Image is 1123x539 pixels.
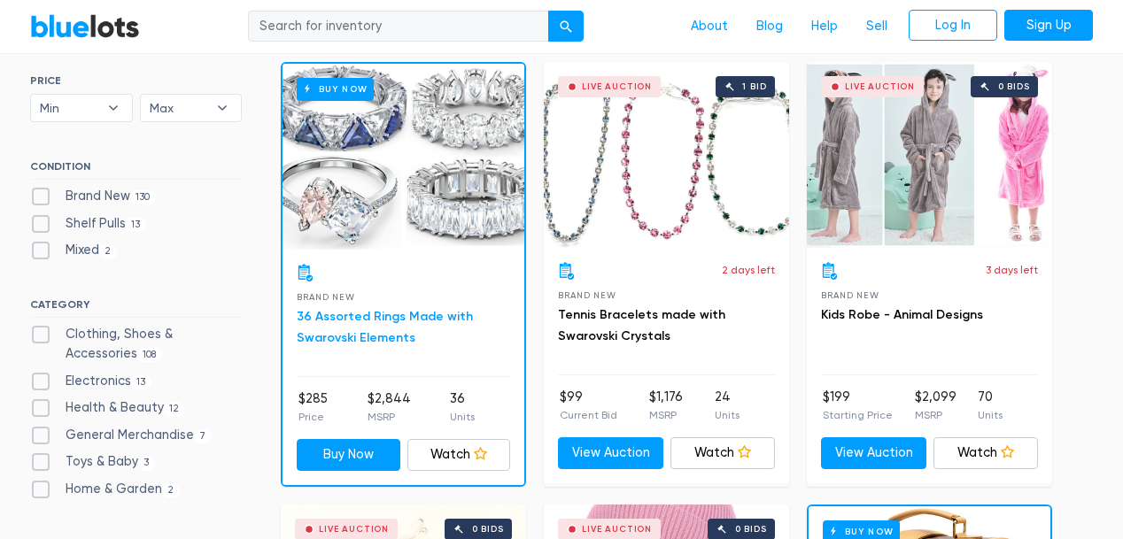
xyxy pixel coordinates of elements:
[558,307,725,343] a: Tennis Bracelets made with Swarovski Crystals
[1004,10,1093,42] a: Sign Up
[99,245,117,259] span: 2
[30,241,117,260] label: Mixed
[137,348,162,362] span: 108
[715,407,740,423] p: Units
[560,388,617,423] li: $99
[30,160,242,180] h6: CONDITION
[30,452,155,472] label: Toys & Baby
[298,409,328,425] p: Price
[649,407,683,423] p: MSRP
[297,439,400,471] a: Buy Now
[915,407,956,423] p: MSRP
[735,525,767,534] div: 0 bids
[407,439,511,471] a: Watch
[823,407,893,423] p: Starting Price
[194,429,212,443] span: 7
[30,74,242,87] h6: PRICE
[722,262,775,278] p: 2 days left
[560,407,617,423] p: Current Bid
[298,389,328,425] li: $285
[933,437,1039,469] a: Watch
[649,388,683,423] li: $1,176
[677,10,742,43] a: About
[138,457,155,471] span: 3
[131,375,151,389] span: 13
[368,389,411,425] li: $2,844
[30,426,212,445] label: General Merchandise
[472,525,504,534] div: 0 bids
[30,398,185,418] label: Health & Beauty
[297,292,354,302] span: Brand New
[30,13,140,39] a: BlueLots
[297,78,374,100] h6: Buy Now
[164,402,185,416] span: 12
[40,95,98,121] span: Min
[558,437,663,469] a: View Auction
[582,82,652,91] div: Live Auction
[248,11,549,42] input: Search for inventory
[582,525,652,534] div: Live Auction
[30,187,156,206] label: Brand New
[130,190,156,204] span: 130
[807,62,1052,248] a: Live Auction 0 bids
[30,480,180,499] label: Home & Garden
[450,409,475,425] p: Units
[204,95,241,121] b: ▾
[297,309,473,345] a: 36 Assorted Rings Made with Swarovski Elements
[162,483,180,497] span: 2
[909,10,997,42] a: Log In
[558,290,616,300] span: Brand New
[915,388,956,423] li: $2,099
[30,298,242,318] h6: CATEGORY
[821,437,926,469] a: View Auction
[30,372,151,391] label: Electronics
[544,62,789,248] a: Live Auction 1 bid
[95,95,132,121] b: ▾
[821,307,983,322] a: Kids Robe - Animal Designs
[126,218,146,232] span: 13
[742,10,797,43] a: Blog
[450,389,475,425] li: 36
[821,290,879,300] span: Brand New
[823,388,893,423] li: $199
[852,10,902,43] a: Sell
[368,409,411,425] p: MSRP
[670,437,776,469] a: Watch
[845,82,915,91] div: Live Auction
[715,388,740,423] li: 24
[30,214,146,234] label: Shelf Pulls
[150,95,208,121] span: Max
[742,82,766,91] div: 1 bid
[283,64,524,250] a: Buy Now
[797,10,852,43] a: Help
[998,82,1030,91] div: 0 bids
[30,325,242,363] label: Clothing, Shoes & Accessories
[319,525,389,534] div: Live Auction
[986,262,1038,278] p: 3 days left
[978,407,1003,423] p: Units
[978,388,1003,423] li: 70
